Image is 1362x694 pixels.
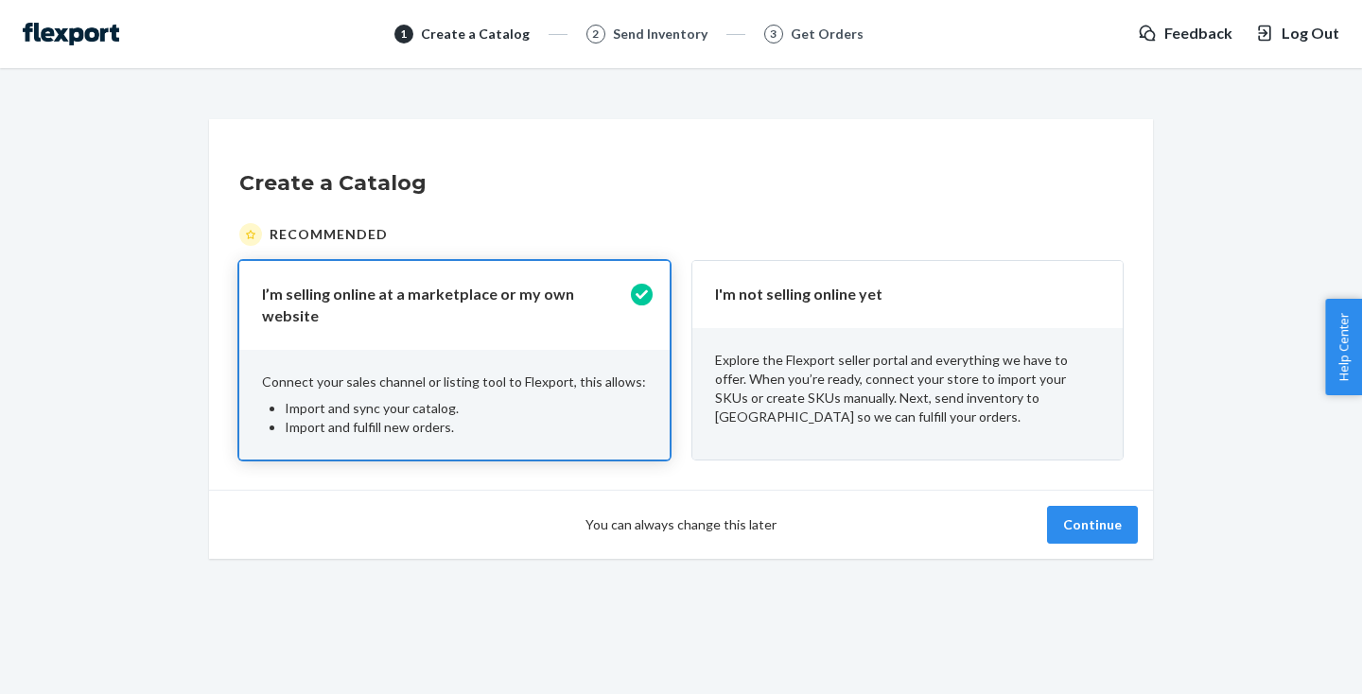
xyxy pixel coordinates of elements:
p: I'm not selling online yet [715,284,1077,305]
span: Import and sync your catalog. [285,400,459,416]
span: You can always change this later [585,515,777,534]
h1: Create a Catalog [239,168,1123,199]
div: Send Inventory [613,25,707,43]
p: Explore the Flexport seller portal and everything we have to offer. When you’re ready, connect yo... [715,351,1100,426]
button: Help Center [1325,299,1362,395]
span: 1 [400,26,407,42]
button: Continue [1047,506,1138,544]
div: Create a Catalog [421,25,530,43]
button: I'm not selling online yetExplore the Flexport seller portal and everything we have to offer. Whe... [692,261,1123,460]
img: Flexport logo [23,23,119,45]
span: 3 [770,26,777,42]
span: Log Out [1282,23,1339,44]
span: Import and fulfill new orders. [285,419,454,435]
p: I’m selling online at a marketplace or my own website [262,284,624,327]
button: Log Out [1255,23,1339,44]
p: Connect your sales channel or listing tool to Flexport, this allows: [262,373,647,391]
span: Feedback [1164,23,1232,44]
a: Feedback [1138,23,1232,44]
span: Recommended [270,225,388,244]
div: Get Orders [791,25,864,43]
span: 2 [592,26,599,42]
button: I’m selling online at a marketplace or my own websiteConnect your sales channel or listing tool t... [239,261,670,460]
